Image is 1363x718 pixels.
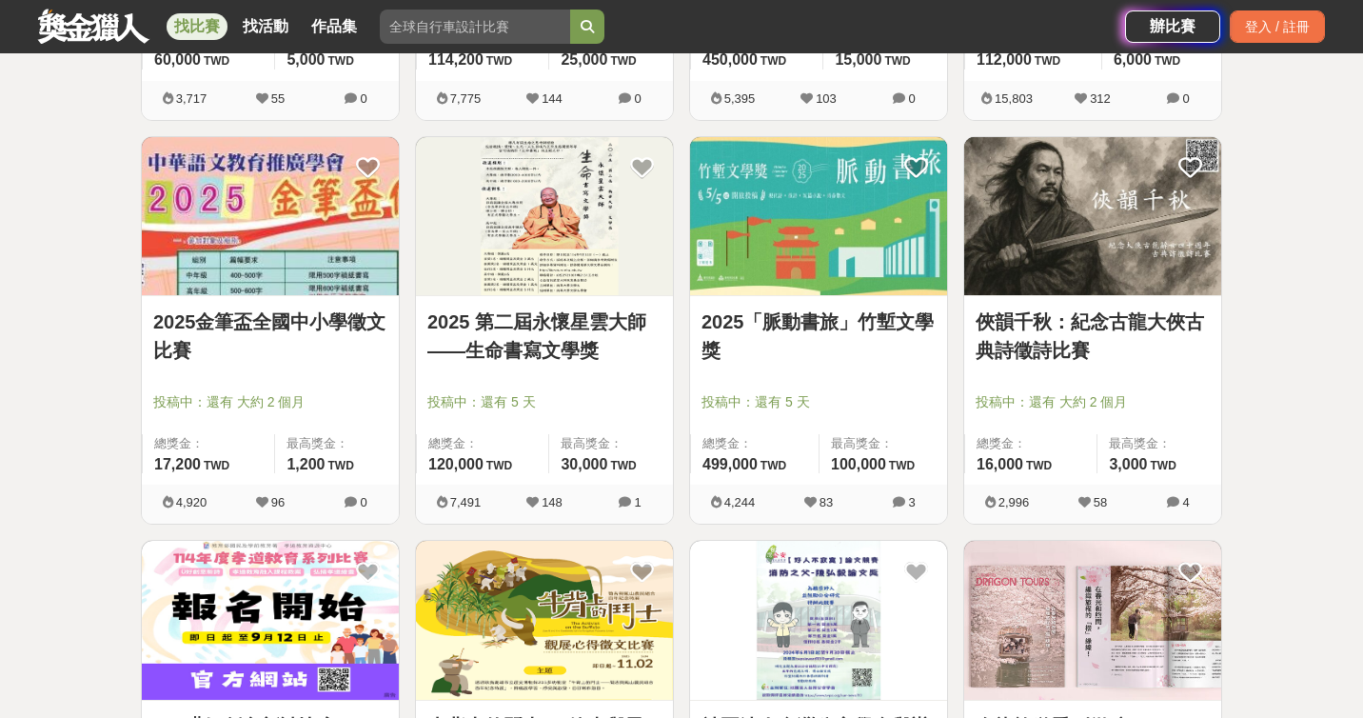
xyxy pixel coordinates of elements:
span: 0 [908,91,915,106]
span: 7,775 [450,91,482,106]
span: 148 [542,495,563,509]
span: 60,000 [154,51,201,68]
span: 114,200 [428,51,484,68]
span: 投稿中：還有 大約 2 個月 [976,392,1210,412]
span: 55 [271,91,285,106]
span: 100,000 [831,456,886,472]
a: Cover Image [690,541,947,701]
span: 7,491 [450,495,482,509]
span: 4 [1182,495,1189,509]
img: Cover Image [142,541,399,700]
span: 總獎金： [702,434,807,453]
span: 5,000 [286,51,325,68]
a: Cover Image [416,137,673,297]
span: 120,000 [428,456,484,472]
span: 1,200 [286,456,325,472]
span: 5,395 [724,91,756,106]
span: 6,000 [1114,51,1152,68]
span: 投稿中：還有 5 天 [701,392,936,412]
span: TWD [1035,54,1060,68]
span: TWD [1151,459,1176,472]
span: 總獎金： [977,434,1085,453]
span: 2,996 [998,495,1030,509]
img: Cover Image [964,541,1221,700]
img: Cover Image [690,137,947,296]
img: Cover Image [690,541,947,700]
span: 3,717 [176,91,207,106]
span: 15,803 [995,91,1033,106]
a: Cover Image [690,137,947,297]
span: TWD [610,54,636,68]
span: 15,000 [835,51,881,68]
a: 辦比賽 [1125,10,1220,43]
span: TWD [889,459,915,472]
span: 最高獎金： [831,434,936,453]
a: 2025金筆盃全國中小學徵文比賽 [153,308,387,365]
span: 25,000 [561,51,607,68]
img: Cover Image [964,137,1221,296]
span: TWD [884,54,910,68]
span: 450,000 [702,51,758,68]
span: 30,000 [561,456,607,472]
span: TWD [486,459,512,472]
span: 3 [908,495,915,509]
span: 3,000 [1109,456,1147,472]
span: TWD [761,54,786,68]
span: TWD [1155,54,1180,68]
span: 最高獎金： [1109,434,1210,453]
span: 0 [360,495,366,509]
span: 0 [634,91,641,106]
a: Cover Image [964,541,1221,701]
span: TWD [486,54,512,68]
span: 17,200 [154,456,201,472]
a: 2025 第二屆永懷星雲大師——生命書寫文學獎 [427,308,662,365]
span: 16,000 [977,456,1023,472]
span: 1 [634,495,641,509]
a: Cover Image [416,541,673,701]
span: 83 [820,495,833,509]
span: 總獎金： [154,434,263,453]
a: Cover Image [964,137,1221,297]
span: 投稿中：還有 5 天 [427,392,662,412]
span: 最高獎金： [561,434,662,453]
img: Cover Image [416,541,673,700]
span: 0 [1182,91,1189,106]
a: 2025「脈動書旅」竹塹文學獎 [701,308,936,365]
span: TWD [328,54,354,68]
span: 96 [271,495,285,509]
span: 58 [1094,495,1107,509]
img: Cover Image [142,137,399,296]
a: Cover Image [142,137,399,297]
span: 總獎金： [428,434,537,453]
span: TWD [1026,459,1052,472]
span: 499,000 [702,456,758,472]
span: TWD [204,459,229,472]
a: 找比賽 [167,13,227,40]
input: 全球自行車設計比賽 [380,10,570,44]
span: 4,244 [724,495,756,509]
img: Cover Image [416,137,673,296]
span: TWD [610,459,636,472]
a: 作品集 [304,13,365,40]
a: Cover Image [142,541,399,701]
span: TWD [761,459,786,472]
span: 312 [1090,91,1111,106]
a: 找活動 [235,13,296,40]
span: 投稿中：還有 大約 2 個月 [153,392,387,412]
div: 登入 / 註冊 [1230,10,1325,43]
span: 144 [542,91,563,106]
span: 0 [360,91,366,106]
span: 4,920 [176,495,207,509]
span: 最高獎金： [286,434,387,453]
span: 103 [816,91,837,106]
a: 俠韻千秋：紀念古龍大俠古典詩徵詩比賽 [976,308,1210,365]
span: TWD [204,54,229,68]
span: TWD [328,459,354,472]
span: 112,000 [977,51,1032,68]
